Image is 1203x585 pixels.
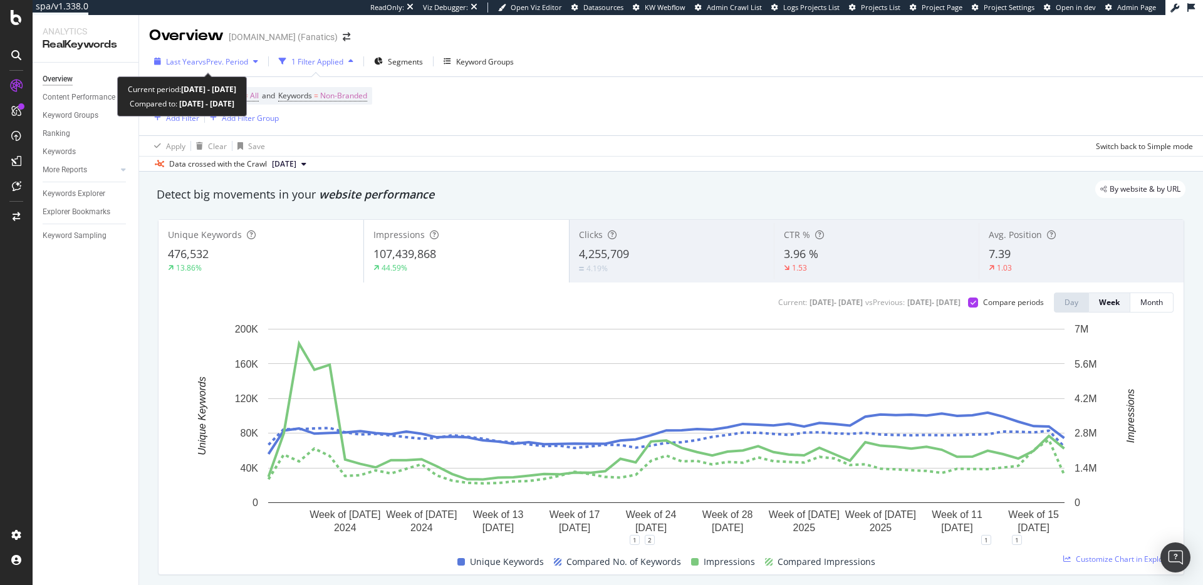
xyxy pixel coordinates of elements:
div: A chart. [169,323,1164,540]
div: RealKeywords [43,38,128,52]
text: [DATE] [712,522,743,533]
span: By website & by URL [1110,185,1180,193]
div: Week [1099,297,1120,308]
div: Keywords Explorer [43,187,105,200]
span: Admin Crawl List [707,3,762,12]
div: Apply [166,141,185,152]
button: Day [1054,292,1089,313]
text: 4.2M [1075,393,1097,404]
text: 2024 [410,522,433,533]
a: Open Viz Editor [498,3,562,13]
text: 7M [1075,324,1088,334]
text: [DATE] [482,522,514,533]
span: Open in dev [1056,3,1096,12]
text: 40K [241,463,259,474]
div: 1 [1012,535,1022,545]
button: Save [232,136,265,156]
text: 120K [235,393,259,404]
text: 2024 [334,522,357,533]
text: Impressions [1125,389,1136,443]
div: 1 Filter Applied [291,56,343,67]
button: 1 Filter Applied [274,51,358,71]
div: Keywords [43,145,76,158]
span: Logs Projects List [783,3,840,12]
div: 4.19% [586,263,608,274]
span: Unique Keywords [470,554,544,569]
span: Project Settings [984,3,1034,12]
div: 1.53 [792,262,807,273]
span: Compared No. of Keywords [566,554,681,569]
text: 200K [235,324,259,334]
span: 7.39 [989,246,1011,261]
text: [DATE] [941,522,972,533]
button: Segments [369,51,428,71]
div: Overview [149,25,224,46]
text: [DATE] [635,522,667,533]
span: Projects List [861,3,900,12]
div: Compared to: [130,96,234,111]
text: 2025 [793,522,816,533]
a: Explorer Bookmarks [43,205,130,219]
div: Current: [778,297,807,308]
a: Customize Chart in Explorer [1063,554,1174,564]
span: Project Page [922,3,962,12]
div: Clear [208,141,227,152]
span: vs Prev. Period [199,56,248,67]
div: Open Intercom Messenger [1160,542,1190,572]
div: Viz Debugger: [423,3,468,13]
text: 1.4M [1075,463,1097,474]
a: Admin Crawl List [695,3,762,13]
div: Current period: [128,82,236,96]
button: Clear [191,136,227,156]
button: Add Filter Group [205,110,279,125]
div: 1 [630,535,640,545]
span: 3.96 % [784,246,818,261]
button: [DATE] [267,157,311,172]
span: Impressions [373,229,425,241]
span: 107,439,868 [373,246,436,261]
span: 476,532 [168,246,209,261]
span: Datasources [583,3,623,12]
span: Keywords [278,90,312,101]
span: = [314,90,318,101]
div: Explorer Bookmarks [43,205,110,219]
button: Last YearvsPrev. Period [149,51,263,71]
div: [DATE] - [DATE] [907,297,961,308]
text: 80K [241,428,259,438]
text: Week of 24 [626,509,677,520]
text: [DATE] [559,522,590,533]
a: Open in dev [1044,3,1096,13]
text: Week of [DATE] [845,509,916,520]
span: KW Webflow [645,3,685,12]
div: 1.03 [997,262,1012,273]
div: 2 [645,535,655,545]
text: Week of 28 [702,509,753,520]
text: Week of [DATE] [386,509,457,520]
div: Analytics [43,25,128,38]
span: 2025 Sep. 28th [272,158,296,170]
span: Clicks [579,229,603,241]
div: Compare periods [983,297,1044,308]
span: All [250,87,259,105]
text: Week of [DATE] [310,509,380,520]
a: KW Webflow [633,3,685,13]
div: ReadOnly: [370,3,404,13]
text: [DATE] [1018,522,1049,533]
div: Keyword Sampling [43,229,107,242]
span: Customize Chart in Explorer [1076,554,1174,564]
a: More Reports [43,163,117,177]
text: Unique Keywords [197,376,207,455]
div: Switch back to Simple mode [1096,141,1193,152]
text: Week of 11 [932,509,982,520]
a: Project Settings [972,3,1034,13]
a: Datasources [571,3,623,13]
div: Add Filter Group [222,113,279,123]
div: legacy label [1095,180,1185,198]
span: Last Year [166,56,199,67]
button: Switch back to Simple mode [1091,136,1193,156]
div: Day [1065,297,1078,308]
a: Logs Projects List [771,3,840,13]
a: Keywords [43,145,130,158]
div: Add Filter [166,113,199,123]
a: Keyword Sampling [43,229,130,242]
